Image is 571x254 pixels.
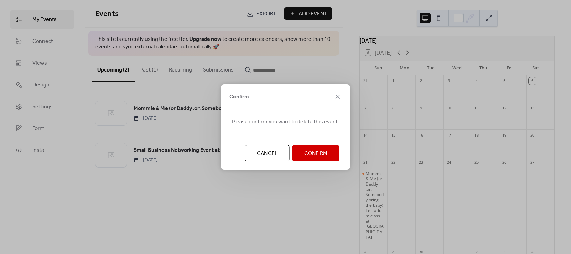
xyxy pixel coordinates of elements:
[304,149,327,158] span: Confirm
[257,149,278,158] span: Cancel
[229,93,249,101] span: Confirm
[232,118,339,126] span: Please confirm you want to delete this event.
[245,145,290,161] button: Cancel
[292,145,339,161] button: Confirm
